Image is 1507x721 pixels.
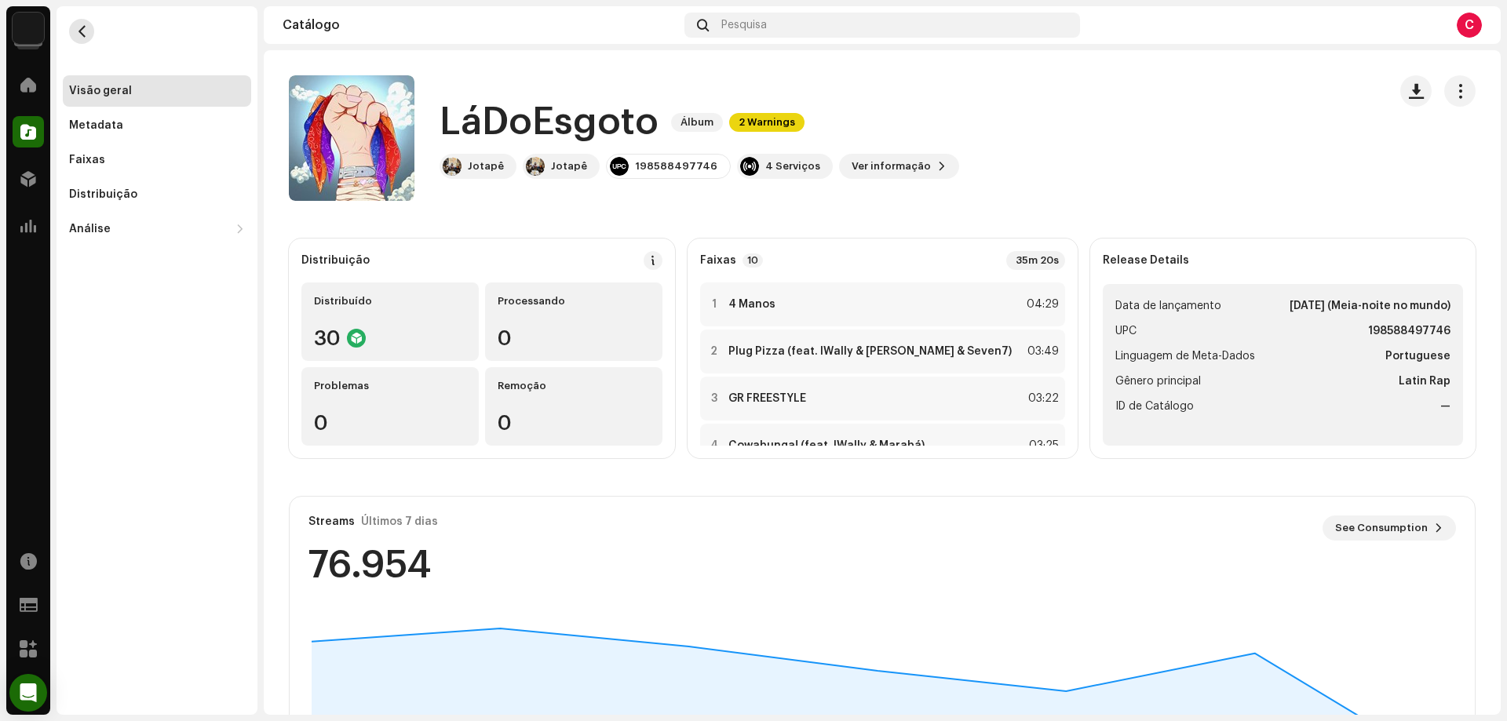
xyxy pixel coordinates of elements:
span: 2 Warnings [729,113,805,132]
re-m-nav-dropdown: Análise [63,213,251,245]
strong: [DATE] (Meia-noite no mundo) [1290,297,1450,315]
strong: — [1440,397,1450,416]
div: Distribuído [314,295,466,308]
span: Linguagem de Meta-Dados [1115,347,1255,366]
div: Problemas [314,380,466,392]
div: Jotapê [551,160,587,173]
div: 03:49 [1024,342,1059,361]
strong: Portuguese [1385,347,1450,366]
strong: Cowabunga! (feat. IWally & Marabá) [728,439,925,452]
span: Ver informação [852,151,931,182]
strong: 4 Manos [728,298,775,311]
span: ID de Catálogo [1115,397,1194,416]
div: Jotapê [468,160,504,173]
div: Visão geral [69,85,132,97]
re-m-nav-item: Faixas [63,144,251,176]
div: Distribuição [301,254,370,267]
img: 494a30bd-124f-455f-af74-ebd7d493e9b1 [443,157,462,176]
div: 04:29 [1024,295,1059,314]
strong: Plug Pizza (feat. IWally & [PERSON_NAME] & Seven7) [728,345,1012,358]
button: See Consumption [1323,515,1456,541]
strong: Release Details [1103,254,1189,267]
div: Análise [69,223,111,235]
div: Distribuição [69,188,137,201]
div: 03:22 [1024,389,1059,408]
div: Faixas [69,154,105,166]
div: Processando [498,295,650,308]
div: 35m 20s [1006,251,1065,270]
re-m-nav-item: Distribuição [63,179,251,210]
div: Metadata [69,119,123,132]
div: Open Intercom Messenger [9,674,47,712]
button: Ver informação [839,154,959,179]
div: Streams [308,515,355,528]
img: d45a16d6-0376-43c7-a99c-f576337be0cd [526,157,545,176]
div: 4 Serviços [765,160,820,173]
span: Gênero principal [1115,372,1201,391]
strong: Faixas [700,254,736,267]
div: 03:25 [1024,436,1059,455]
h1: LáDoEsgoto [440,97,659,147]
re-m-nav-item: Visão geral [63,75,251,107]
strong: 198588497746 [1368,322,1450,340]
span: Álbum [671,113,723,132]
p-badge: 10 [743,253,763,268]
span: UPC [1115,322,1137,340]
span: Pesquisa [721,19,767,31]
img: 730b9dfe-18b5-4111-b483-f30b0c182d82 [13,13,44,44]
div: Remoção [498,380,650,392]
div: Últimos 7 dias [361,515,438,528]
strong: Latin Rap [1399,372,1450,391]
re-m-nav-item: Metadata [63,110,251,141]
div: Catálogo [283,19,678,31]
div: C [1457,13,1482,38]
strong: GR FREESTYLE [728,392,806,405]
div: 198588497746 [635,160,717,173]
span: Data de lançamento [1115,297,1221,315]
span: See Consumption [1335,512,1428,544]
